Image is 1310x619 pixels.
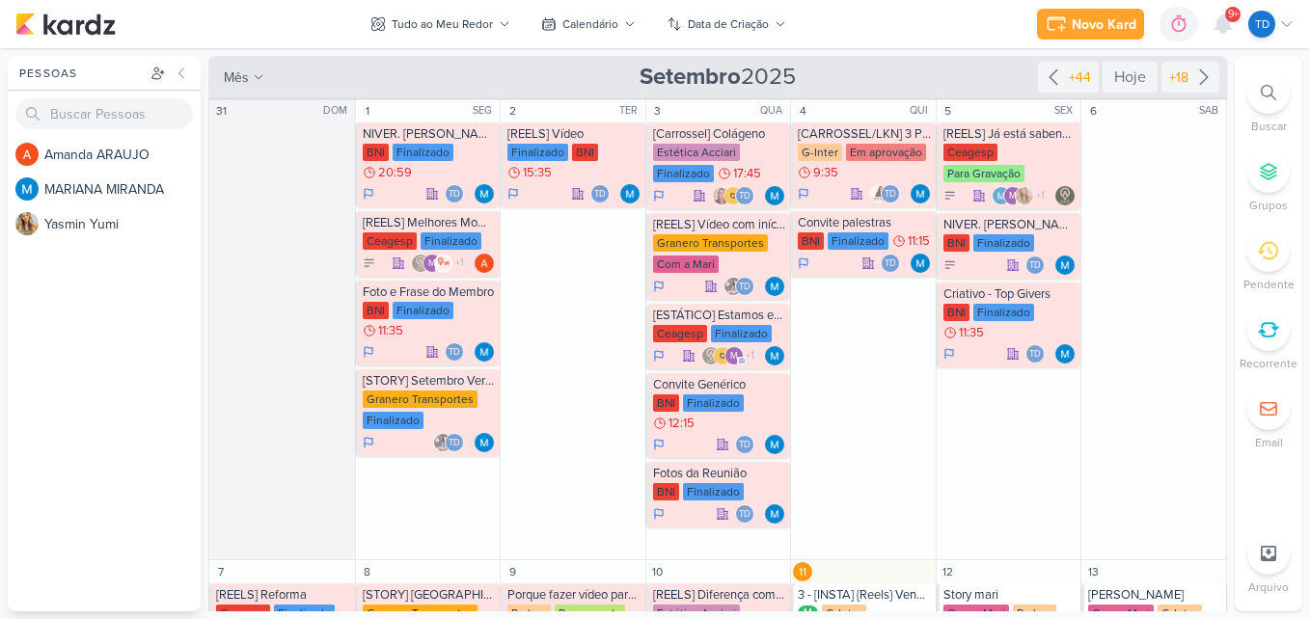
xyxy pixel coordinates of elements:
span: +1 [744,348,754,363]
div: Thais de carvalho [881,184,900,203]
div: Finalizado [973,234,1034,252]
div: NIVER. Vanessa [363,126,497,142]
div: Responsável: MARIANA MIRANDA [765,504,784,524]
img: IDBOX - Agência de Design [723,186,743,205]
p: Td [885,259,896,269]
div: 1 [358,101,377,121]
div: Thais de carvalho [445,433,464,452]
div: Estética Acciari [653,144,740,161]
div: Colaboradores: MARIANA MIRANDA, mlegnaioli@gmail.com, Yasmin Yumi, Thais de carvalho [992,186,1050,205]
p: Td [739,510,751,520]
img: Leviê Agência de Marketing Digital [701,346,721,365]
div: Colaboradores: Thais de carvalho [590,184,614,203]
div: [REELS] Vídeo [507,126,641,142]
div: Thais de carvalho [1025,344,1045,363]
p: Email [1255,434,1283,451]
div: Responsável: MARIANA MIRANDA [911,254,930,273]
div: [ESTÁTICO] Estamos em reforma [653,308,787,323]
div: Colaboradores: Everton Granero, Thais de carvalho [723,277,759,296]
span: 9+ [1228,7,1239,22]
div: +44 [1065,67,1095,88]
li: Ctrl + F [1235,71,1302,135]
div: [Carrossel] Colágeno [653,126,787,142]
div: A m a n d a A R A U J O [44,145,201,165]
div: Responsável: MARIANA MIRANDA [475,342,494,362]
img: MARIANA MIRANDA [765,346,784,365]
div: Responsável: MARIANA MIRANDA [475,433,494,452]
div: [REELS] Reforma [216,587,351,603]
img: MARIANA MIRANDA [15,177,39,201]
p: Arquivo [1248,579,1289,596]
div: Convite palestras [798,215,932,230]
div: SEX [1054,103,1078,119]
span: +1 [1034,188,1045,203]
p: m [1009,192,1017,202]
span: 12:15 [669,417,695,430]
span: 9:35 [813,166,838,179]
div: Ideias Ginter [1088,587,1222,603]
p: Grupos [1249,197,1288,214]
p: Td [885,190,896,200]
div: Responsável: MARIANA MIRANDA [1055,256,1075,275]
div: Em Andamento [363,344,374,360]
div: Colaboradores: Everton Granero, Thais de carvalho [433,433,469,452]
div: Colaboradores: Amannda Primo, Thais de carvalho [869,184,905,203]
img: MARIANA MIRANDA [475,184,494,203]
div: Em Andamento [798,186,809,202]
p: Td [449,439,460,448]
div: Y a s m i n Y u m i [44,214,201,234]
div: Responsável: MARIANA MIRANDA [765,277,784,296]
div: Colaboradores: Thais de carvalho [735,504,759,524]
div: Porque fazer vídeo para Youtube? [507,587,641,603]
p: Td [739,441,751,450]
div: 6 [1083,101,1103,121]
div: Thais de carvalho [445,342,464,362]
div: Em Andamento [798,256,809,271]
div: Em Andamento [363,186,374,202]
p: Td [1029,261,1041,271]
div: Thais de carvalho [881,254,900,273]
div: A Fazer [943,258,957,272]
p: Pendente [1243,276,1295,293]
img: Everton Granero [433,433,452,452]
img: MARIANA MIRANDA [765,504,784,524]
div: Thais de carvalho [445,184,464,203]
img: IDBOX - Agência de Design [713,346,732,365]
p: Td [739,283,751,292]
img: MARIANA MIRANDA [765,277,784,296]
span: +1 [453,256,464,271]
div: Finalizado [393,144,453,161]
div: Finalizado [507,144,568,161]
div: Ceagesp [653,325,707,342]
span: 11:15 [908,234,930,248]
span: 20:59 [378,166,412,179]
p: Recorrente [1240,355,1297,372]
div: Em Andamento [653,348,665,363]
img: MARIANA MIRANDA [911,254,930,273]
div: 4 [793,101,812,121]
strong: Setembro [640,63,741,91]
img: Amannda Primo [869,184,888,203]
div: Criativo - Top Givers [943,286,1078,302]
span: mês [224,67,249,88]
div: Colaboradores: Thais de carvalho [1025,344,1050,363]
img: MARIANA MIRANDA [765,435,784,454]
div: 12 [939,562,958,581]
div: BNI [943,234,969,252]
div: Em Andamento [653,188,665,203]
p: Td [1255,15,1269,33]
img: MARIANA MIRANDA [475,342,494,362]
p: Buscar [1251,118,1287,135]
div: SEG [473,103,498,119]
img: Leviê Agência de Marketing Digital [411,254,430,273]
div: 9 [503,562,522,581]
div: Ceagesp [943,144,997,161]
div: Pessoas [15,65,147,82]
img: kardz.app [15,13,116,36]
img: MARIANA MIRANDA [1055,344,1075,363]
div: Responsável: MARIANA MIRANDA [765,435,784,454]
img: MARIANA MIRANDA [992,186,1011,205]
div: NIVER. Mateus Silva [943,217,1078,232]
img: MARIANA MIRANDA [475,433,494,452]
div: 8 [358,562,377,581]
